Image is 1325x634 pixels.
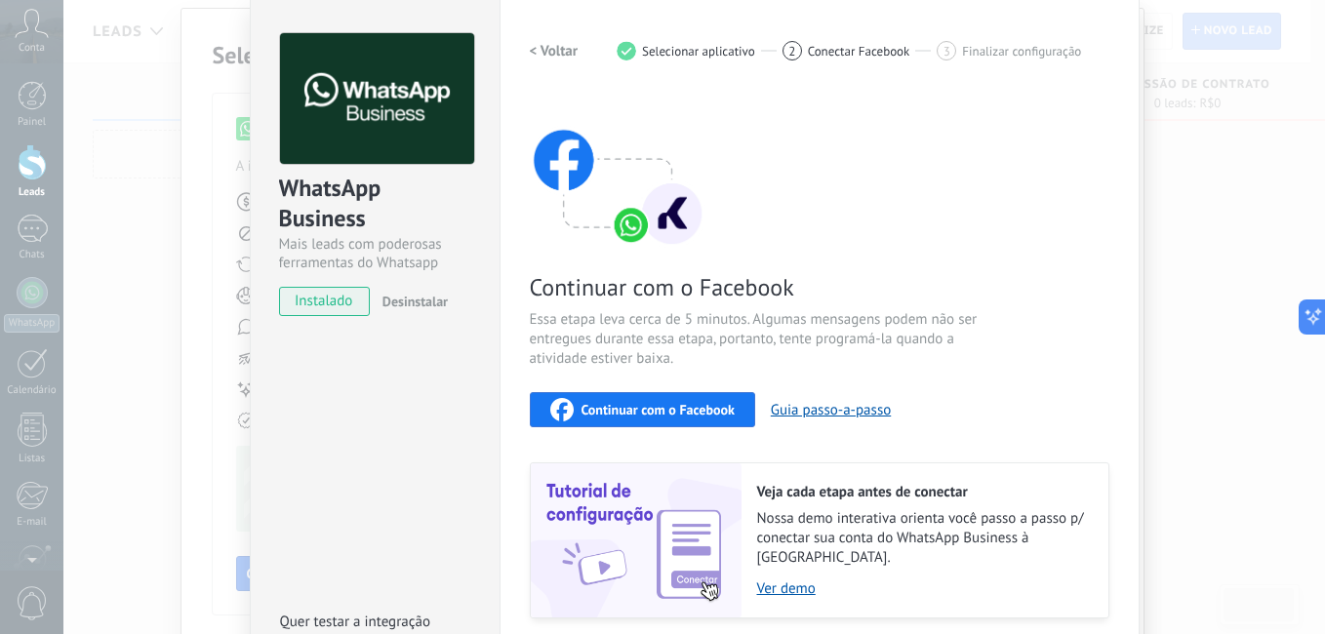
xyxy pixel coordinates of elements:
[530,392,755,427] button: Continuar com o Facebook
[530,42,579,60] h2: < Voltar
[757,579,1089,598] a: Ver demo
[382,293,448,310] span: Desinstalar
[771,401,891,419] button: Guia passo-a-passo
[530,92,705,248] img: connect with facebook
[757,483,1089,501] h2: Veja cada etapa antes de conectar
[808,44,910,59] span: Conectar Facebook
[944,43,950,59] span: 3
[530,272,994,302] span: Continuar com o Facebook
[279,173,471,235] div: WhatsApp Business
[757,509,1089,568] span: Nossa demo interativa orienta você passo a passo p/ conectar sua conta do WhatsApp Business à [GE...
[375,287,448,316] button: Desinstalar
[530,310,994,369] span: Essa etapa leva cerca de 5 minutos. Algumas mensagens podem não ser entregues durante essa etapa,...
[280,287,369,316] span: instalado
[280,33,474,165] img: logo_main.png
[962,44,1081,59] span: Finalizar configuração
[279,235,471,272] div: Mais leads com poderosas ferramentas do Whatsapp
[642,44,755,59] span: Selecionar aplicativo
[530,33,579,68] button: < Voltar
[582,403,735,416] span: Continuar com o Facebook
[788,43,795,59] span: 2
